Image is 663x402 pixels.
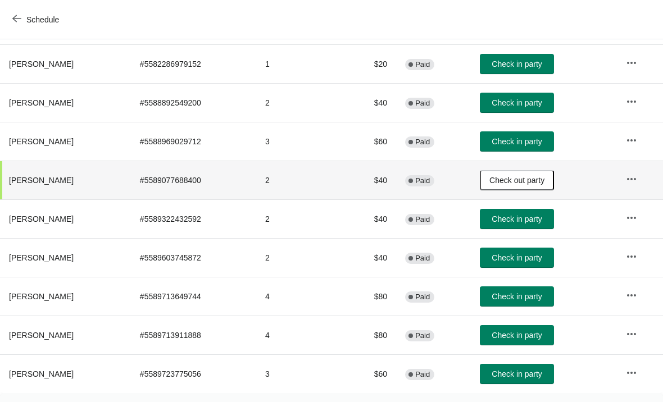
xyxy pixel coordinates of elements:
[415,99,430,108] span: Paid
[342,277,396,316] td: $80
[256,354,342,393] td: 3
[9,369,74,378] span: [PERSON_NAME]
[9,214,74,223] span: [PERSON_NAME]
[131,354,256,393] td: # 5589723775056
[131,277,256,316] td: # 5589713649744
[9,253,74,262] span: [PERSON_NAME]
[342,354,396,393] td: $60
[256,277,342,316] td: 4
[415,254,430,263] span: Paid
[342,238,396,277] td: $40
[415,60,430,69] span: Paid
[256,161,342,199] td: 2
[9,331,74,340] span: [PERSON_NAME]
[256,122,342,161] td: 3
[9,176,74,185] span: [PERSON_NAME]
[342,199,396,238] td: $40
[256,199,342,238] td: 2
[480,364,554,384] button: Check in party
[480,286,554,307] button: Check in party
[492,98,542,107] span: Check in party
[131,199,256,238] td: # 5589322432592
[492,292,542,301] span: Check in party
[415,331,430,340] span: Paid
[342,83,396,122] td: $40
[256,316,342,354] td: 4
[9,98,74,107] span: [PERSON_NAME]
[480,170,554,190] button: Check out party
[492,253,542,262] span: Check in party
[480,93,554,113] button: Check in party
[131,238,256,277] td: # 5589603745872
[415,176,430,185] span: Paid
[480,131,554,152] button: Check in party
[342,44,396,83] td: $20
[480,209,554,229] button: Check in party
[415,293,430,301] span: Paid
[492,214,542,223] span: Check in party
[26,15,59,24] span: Schedule
[9,292,74,301] span: [PERSON_NAME]
[131,83,256,122] td: # 5588892549200
[131,44,256,83] td: # 5582286979152
[256,238,342,277] td: 2
[415,215,430,224] span: Paid
[131,316,256,354] td: # 5589713911888
[480,54,554,74] button: Check in party
[480,325,554,345] button: Check in party
[6,10,68,30] button: Schedule
[492,369,542,378] span: Check in party
[415,370,430,379] span: Paid
[415,138,430,147] span: Paid
[492,60,542,68] span: Check in party
[131,161,256,199] td: # 5589077688400
[256,44,342,83] td: 1
[492,137,542,146] span: Check in party
[131,122,256,161] td: # 5588969029712
[480,248,554,268] button: Check in party
[489,176,544,185] span: Check out party
[342,122,396,161] td: $60
[492,331,542,340] span: Check in party
[256,83,342,122] td: 2
[342,316,396,354] td: $80
[342,161,396,199] td: $40
[9,60,74,68] span: [PERSON_NAME]
[9,137,74,146] span: [PERSON_NAME]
